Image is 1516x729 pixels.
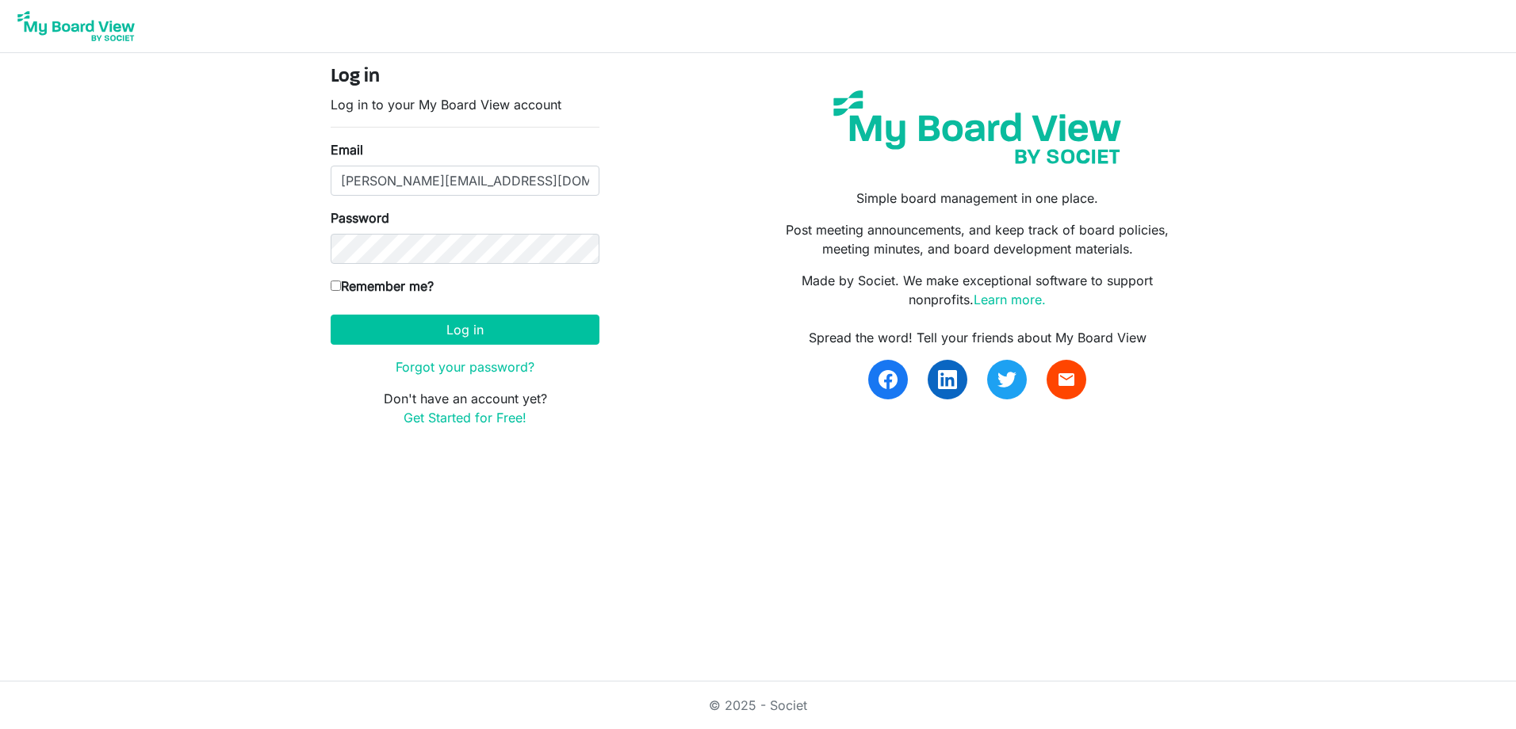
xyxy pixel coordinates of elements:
[331,95,599,114] p: Log in to your My Board View account
[331,140,363,159] label: Email
[331,281,341,291] input: Remember me?
[404,410,526,426] a: Get Started for Free!
[770,328,1185,347] div: Spread the word! Tell your friends about My Board View
[1057,370,1076,389] span: email
[770,271,1185,309] p: Made by Societ. We make exceptional software to support nonprofits.
[331,277,434,296] label: Remember me?
[331,208,389,227] label: Password
[997,370,1016,389] img: twitter.svg
[709,697,807,713] a: © 2025 - Societ
[331,389,599,427] p: Don't have an account yet?
[821,78,1133,176] img: my-board-view-societ.svg
[1047,360,1086,399] a: email
[13,6,140,46] img: My Board View Logo
[974,292,1046,307] a: Learn more.
[331,315,599,345] button: Log in
[396,359,534,375] a: Forgot your password?
[331,66,599,89] h4: Log in
[879,370,898,389] img: facebook.svg
[938,370,957,389] img: linkedin.svg
[770,220,1185,258] p: Post meeting announcements, and keep track of board policies, meeting minutes, and board developm...
[770,189,1185,208] p: Simple board management in one place.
